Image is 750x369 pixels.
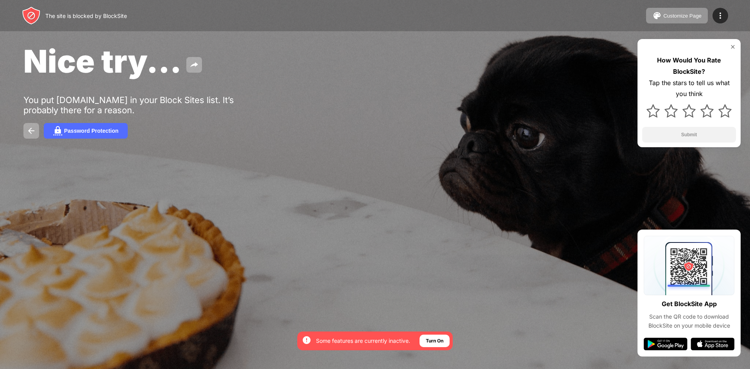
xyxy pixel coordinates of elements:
[646,8,708,23] button: Customize Page
[53,126,62,135] img: password.svg
[644,236,734,295] img: qrcode.svg
[23,95,265,115] div: You put [DOMAIN_NAME] in your Block Sites list. It’s probably there for a reason.
[644,338,687,350] img: google-play.svg
[718,104,732,118] img: star.svg
[64,128,118,134] div: Password Protection
[426,337,443,345] div: Turn On
[644,312,734,330] div: Scan the QR code to download BlockSite on your mobile device
[642,127,736,143] button: Submit
[44,123,128,139] button: Password Protection
[23,42,182,80] span: Nice try...
[189,60,199,70] img: share.svg
[316,337,410,345] div: Some features are currently inactive.
[682,104,696,118] img: star.svg
[642,55,736,77] div: How Would You Rate BlockSite?
[662,298,717,310] div: Get BlockSite App
[27,126,36,135] img: back.svg
[652,11,662,20] img: pallet.svg
[22,6,41,25] img: header-logo.svg
[700,104,714,118] img: star.svg
[302,335,311,345] img: error-circle-white.svg
[646,104,660,118] img: star.svg
[45,12,127,19] div: The site is blocked by BlockSite
[664,104,678,118] img: star.svg
[663,13,702,19] div: Customize Page
[716,11,725,20] img: menu-icon.svg
[730,44,736,50] img: rate-us-close.svg
[642,77,736,100] div: Tap the stars to tell us what you think
[691,338,734,350] img: app-store.svg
